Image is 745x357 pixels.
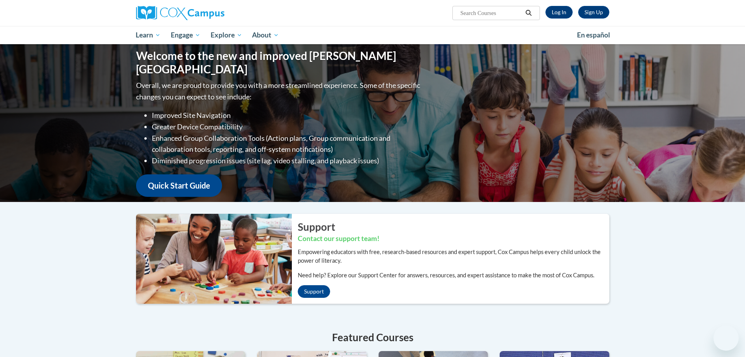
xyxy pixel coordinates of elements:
p: Empowering educators with free, research-based resources and expert support, Cox Campus helps eve... [298,248,609,265]
li: Improved Site Navigation [152,110,422,121]
span: Engage [171,30,200,40]
a: Register [578,6,609,19]
h4: Featured Courses [136,330,609,345]
a: Cox Campus [136,6,286,20]
h3: Contact our support team! [298,234,609,244]
iframe: Button to launch messaging window [713,325,739,351]
img: ... [130,214,292,304]
a: En español [572,27,615,43]
h1: Welcome to the new and improved [PERSON_NAME][GEOGRAPHIC_DATA] [136,49,422,76]
li: Greater Device Compatibility [152,121,422,133]
a: Learn [131,26,166,44]
a: Quick Start Guide [136,174,222,197]
li: Diminished progression issues (site lag, video stalling, and playback issues) [152,155,422,166]
button: Search [523,8,534,18]
a: Engage [166,26,205,44]
span: En español [577,31,610,39]
a: Explore [205,26,247,44]
p: Overall, we are proud to provide you with a more streamlined experience. Some of the specific cha... [136,80,422,103]
span: About [252,30,279,40]
a: Log In [545,6,573,19]
img: Cox Campus [136,6,224,20]
a: Support [298,285,330,298]
h2: Support [298,220,609,234]
div: Main menu [124,26,621,44]
li: Enhanced Group Collaboration Tools (Action plans, Group communication and collaboration tools, re... [152,133,422,155]
a: About [247,26,284,44]
span: Learn [136,30,161,40]
p: Need help? Explore our Support Center for answers, resources, and expert assistance to make the m... [298,271,609,280]
input: Search Courses [459,8,523,18]
span: Explore [211,30,242,40]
